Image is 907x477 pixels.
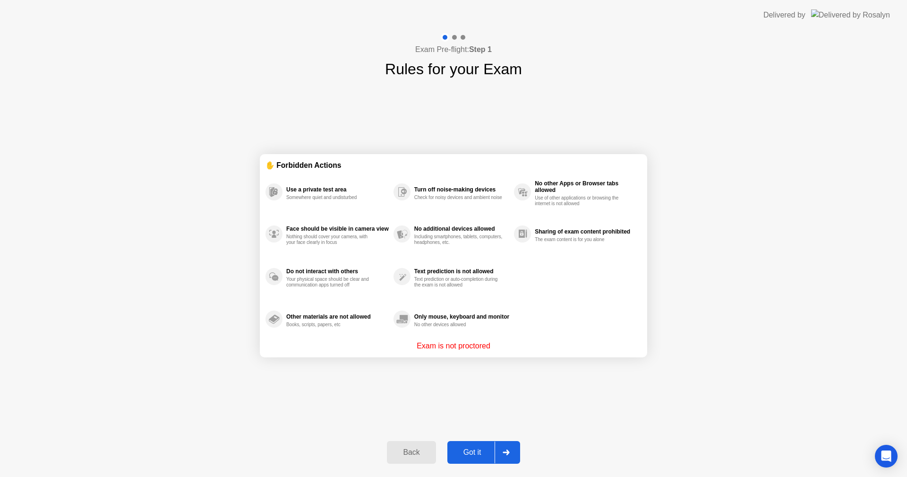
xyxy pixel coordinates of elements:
[414,277,504,288] div: Text prediction or auto-completion during the exam is not allowed
[286,186,389,193] div: Use a private test area
[414,186,509,193] div: Turn off noise-making devices
[417,340,490,352] p: Exam is not proctored
[387,441,436,464] button: Back
[286,277,376,288] div: Your physical space should be clear and communication apps turned off
[450,448,495,457] div: Got it
[875,445,898,468] div: Open Intercom Messenger
[535,180,637,193] div: No other Apps or Browser tabs allowed
[286,313,389,320] div: Other materials are not allowed
[414,234,504,245] div: Including smartphones, tablets, computers, headphones, etc.
[385,58,522,80] h1: Rules for your Exam
[469,45,492,53] b: Step 1
[390,448,433,457] div: Back
[535,195,624,207] div: Use of other applications or browsing the internet is not allowed
[535,237,624,243] div: The exam content is for you alone
[811,9,890,20] img: Delivered by Rosalyn
[286,268,389,275] div: Do not interact with others
[414,195,504,200] div: Check for noisy devices and ambient noise
[535,228,637,235] div: Sharing of exam content prohibited
[286,225,389,232] div: Face should be visible in camera view
[286,322,376,328] div: Books, scripts, papers, etc
[286,195,376,200] div: Somewhere quiet and undisturbed
[414,268,509,275] div: Text prediction is not allowed
[763,9,805,21] div: Delivered by
[414,322,504,328] div: No other devices allowed
[265,160,642,171] div: ✋ Forbidden Actions
[286,234,376,245] div: Nothing should cover your camera, with your face clearly in focus
[447,441,520,464] button: Got it
[415,44,492,55] h4: Exam Pre-flight:
[414,225,509,232] div: No additional devices allowed
[414,313,509,320] div: Only mouse, keyboard and monitor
